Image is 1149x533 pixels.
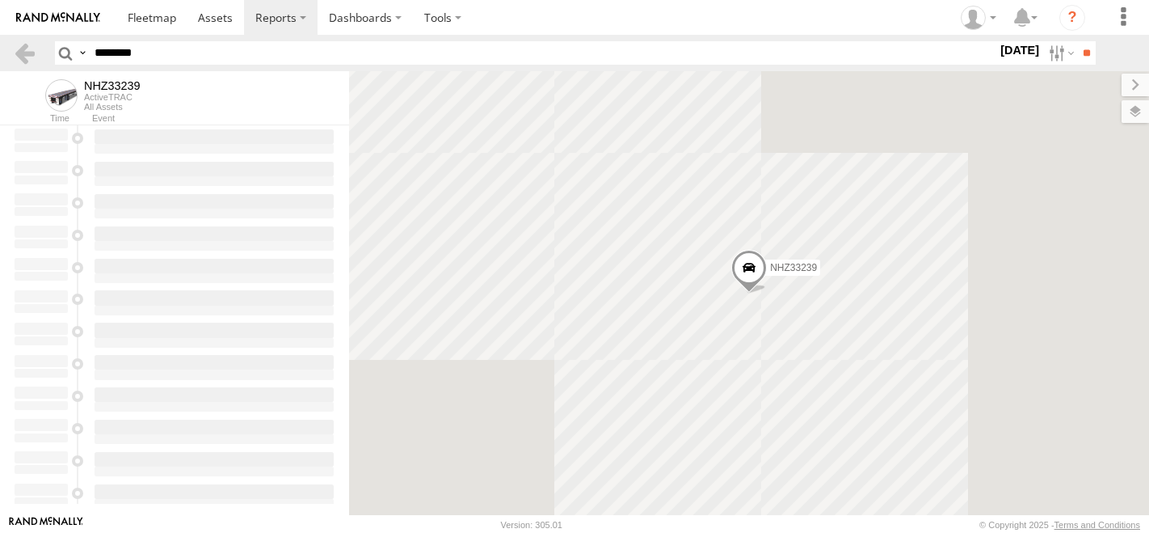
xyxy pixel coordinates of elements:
label: Search Filter Options [1042,41,1077,65]
div: © Copyright 2025 - [979,520,1140,530]
label: [DATE] [997,41,1042,59]
i: ? [1059,5,1085,31]
img: rand-logo.svg [16,12,100,23]
span: NHZ33239 [770,262,817,273]
div: Event [92,115,349,123]
div: ActiveTRAC [84,92,141,102]
div: Version: 305.01 [501,520,562,530]
label: Search Query [76,41,89,65]
div: NHZ33239 - View Asset History [84,79,141,92]
div: All Assets [84,102,141,112]
div: Time [13,115,69,123]
div: Zulema McIntosch [955,6,1002,30]
a: Back to previous Page [13,41,36,65]
a: Visit our Website [9,517,83,533]
a: Terms and Conditions [1054,520,1140,530]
